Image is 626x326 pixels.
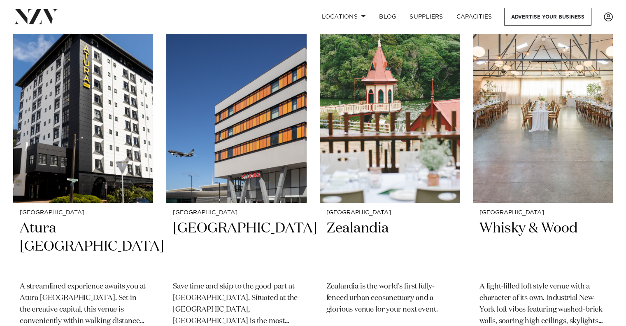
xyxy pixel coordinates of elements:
img: Rātā Cafe at Zealandia [320,15,460,203]
a: Locations [315,8,372,26]
h2: [GEOGRAPHIC_DATA] [173,219,300,275]
p: Zealandia is the world's first fully-fenced urban ecosanctuary and a glorious venue for your next... [326,281,453,316]
img: nzv-logo.png [13,9,58,24]
small: [GEOGRAPHIC_DATA] [479,210,606,216]
h2: Atura [GEOGRAPHIC_DATA] [20,219,147,275]
h2: Whisky & Wood [479,219,606,275]
a: Advertise your business [504,8,591,26]
small: [GEOGRAPHIC_DATA] [20,210,147,216]
small: [GEOGRAPHIC_DATA] [326,210,453,216]
small: [GEOGRAPHIC_DATA] [173,210,300,216]
a: Capacities [450,8,499,26]
a: BLOG [372,8,403,26]
a: SUPPLIERS [403,8,449,26]
h2: Zealandia [326,219,453,275]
